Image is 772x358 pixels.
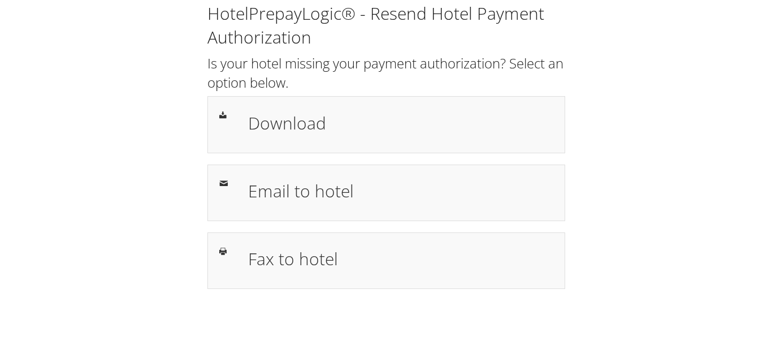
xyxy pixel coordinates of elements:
[207,165,565,221] a: Email to hotel
[207,96,565,153] a: Download
[248,246,553,271] h1: Fax to hotel
[207,232,565,289] a: Fax to hotel
[207,54,565,92] h2: Is your hotel missing your payment authorization? Select an option below.
[248,178,553,204] h1: Email to hotel
[207,2,565,49] h1: HotelPrepayLogic® - Resend Hotel Payment Authorization
[248,110,553,136] h1: Download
